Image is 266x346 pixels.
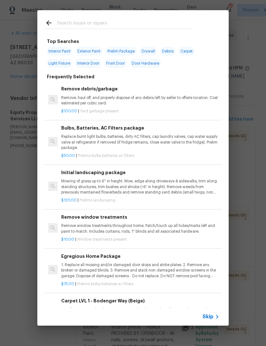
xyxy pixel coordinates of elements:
[61,154,75,158] span: $50.00
[47,38,79,45] h6: Top Searches
[77,282,133,286] span: Prelims bulbs batteries ac filters
[104,59,127,68] span: Front Door
[77,237,127,241] span: Window treatments present
[61,179,219,195] p: Mowing of grass up to 6" in height. Mow, edge along driveways & sidewalks, trim along standing st...
[47,73,94,80] h6: Frequently Selected
[80,109,119,113] span: Yard garbage present
[61,198,77,202] span: $120.00
[61,95,219,106] p: Remove, haul off, and properly dispose of any debris left by seller to offsite location. Cost est...
[61,281,219,287] p: |
[61,124,219,131] h6: Bulbs, Batteries, AC Filters package
[79,198,115,202] span: Prelims landscaping
[61,282,74,286] span: $75.00
[140,47,157,56] span: Drywall
[160,47,175,56] span: Debris
[61,223,219,234] p: Remove window treatments throughout home. Patch/touch up all holes/marks left and paint to match....
[203,314,213,320] span: Skip
[61,198,219,203] p: |
[61,109,77,113] span: $100.00
[61,237,74,241] span: $10.00
[76,47,102,56] span: Exterior Paint
[61,307,219,323] p: Install new carpet. (Bodenger Way 749 Bird Bath, Beige) at all previously carpeted locations. To ...
[47,59,72,68] span: Light Fixture
[75,59,101,68] span: Interior Door
[61,253,219,260] h6: Egregious Home Package
[130,59,161,68] span: Door Hardware
[47,47,72,56] span: Interior Paint
[61,214,219,221] h6: Remove window treatments
[106,47,137,56] span: Prelim Package
[61,297,219,304] h6: Carpet LVL 1 - Bodenger Way (Beige)
[61,169,219,176] h6: Initial landscaping package
[61,237,219,242] p: |
[57,19,192,29] input: Search issues or repairs
[78,154,134,158] span: Prelims bulbs batteries ac filters
[61,134,219,150] p: Replace burnt light bulbs, batteries, dirty AC filters, cap laundry valves, cap water supply valv...
[61,85,219,92] h6: Remove debris/garbage
[61,109,219,114] p: |
[61,153,219,159] p: |
[61,262,219,279] p: 1. Replace all missing and/or damaged door stops and strike plates. 2. Remove any broken or damag...
[179,47,195,56] span: Carpet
